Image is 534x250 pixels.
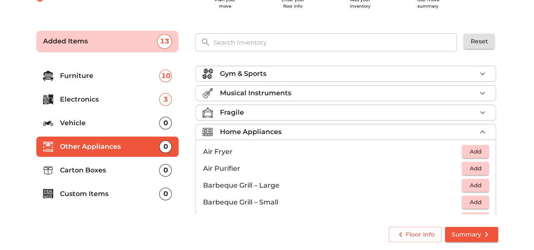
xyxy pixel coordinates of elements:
[60,94,160,105] p: Electronics
[203,127,213,137] img: home_applicance
[466,164,485,173] span: Add
[220,88,291,98] p: Musical Instruments
[220,127,281,137] p: Home Appliances
[60,189,160,199] p: Custom Items
[220,108,244,118] p: Fragile
[396,229,435,240] span: Floor Info
[60,142,160,152] p: Other Appliances
[466,197,485,207] span: Add
[203,108,213,118] img: fragile
[466,147,485,156] span: Add
[203,147,462,157] p: Air Fryer
[60,165,160,175] p: Carton Boxes
[462,196,489,209] button: Add
[157,34,172,49] div: 13
[208,33,463,51] input: Search Inventory
[159,93,172,106] div: 3
[462,162,489,175] button: Add
[60,71,160,81] p: Furniture
[60,118,160,128] p: Vehicle
[203,164,462,174] p: Air Purifier
[462,145,489,158] button: Add
[445,227,498,242] button: Summary
[462,179,489,192] button: Add
[203,88,213,98] img: musicalInstruments
[389,227,442,242] button: Floor Info
[159,70,172,82] div: 10
[203,180,462,191] p: Barbeque Grill – Large
[203,69,213,79] img: gym
[43,36,157,46] p: Added Items
[466,180,485,190] span: Add
[159,140,172,153] div: 0
[159,188,172,200] div: 0
[464,34,494,49] button: Reset
[159,117,172,129] div: 0
[452,229,491,240] span: Summary
[220,69,266,79] p: Gym & Sports
[470,36,488,47] span: Reset
[159,164,172,177] div: 0
[462,212,489,226] button: Add
[203,197,462,207] p: Barbeque Grill – Small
